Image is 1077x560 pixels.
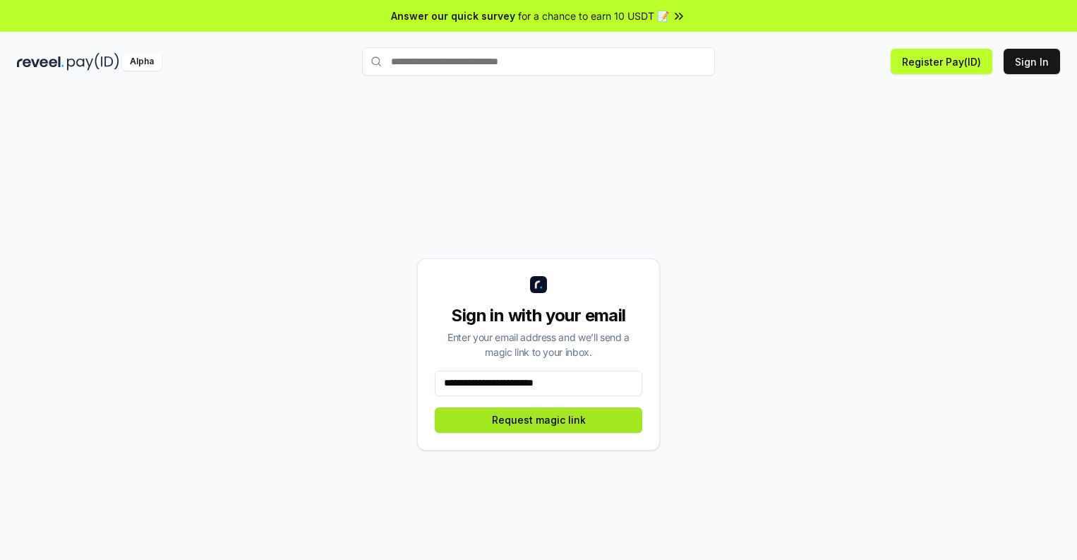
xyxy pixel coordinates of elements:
span: Answer our quick survey [391,8,515,23]
button: Register Pay(ID) [891,49,992,74]
button: Sign In [1004,49,1060,74]
div: Sign in with your email [435,304,642,327]
div: Alpha [122,53,162,71]
img: pay_id [67,53,119,71]
img: reveel_dark [17,53,64,71]
span: for a chance to earn 10 USDT 📝 [518,8,669,23]
div: Enter your email address and we’ll send a magic link to your inbox. [435,330,642,359]
img: logo_small [530,276,547,293]
button: Request magic link [435,407,642,433]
